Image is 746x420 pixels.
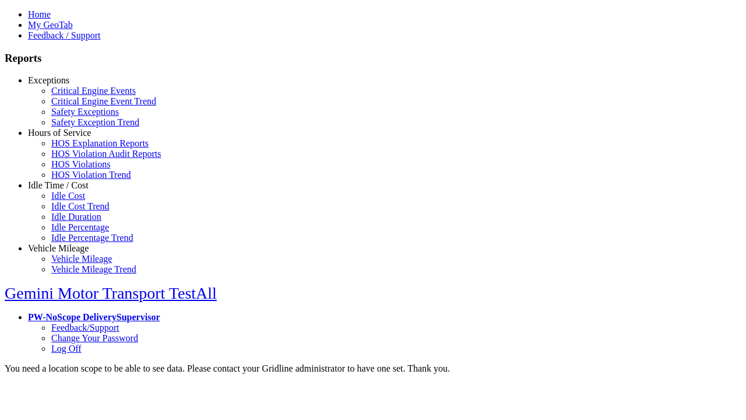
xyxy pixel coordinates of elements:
a: Feedback/Support [51,323,119,332]
a: HOS Violations [51,159,110,169]
a: Vehicle Mileage [28,243,89,253]
a: Home [28,9,51,19]
a: Idle Percentage [51,222,109,232]
a: Feedback / Support [28,30,100,40]
a: Hours of Service [28,128,91,138]
a: HOS Violation Trend [51,170,131,180]
a: Idle Duration [51,212,101,222]
a: HOS Explanation Reports [51,138,149,148]
div: You need a location scope to be able to see data. Please contact your Gridline administrator to h... [5,363,741,374]
a: Vehicle Mileage [51,254,112,264]
a: Idle Cost [51,191,85,201]
a: Critical Engine Events [51,86,136,96]
a: Idle Cost Trend [51,201,110,211]
a: Vehicle Mileage Trend [51,264,136,274]
a: Idle Percentage Trend [51,233,133,243]
a: HOS Violation Audit Reports [51,149,161,159]
a: Gemini Motor Transport TestAll [5,284,217,302]
a: Change Your Password [51,333,138,343]
a: Safety Exceptions [51,107,119,117]
h3: Reports [5,52,741,65]
a: My GeoTab [28,20,73,30]
a: Critical Engine Event Trend [51,96,156,106]
a: Idle Time / Cost [28,180,89,190]
a: Log Off [51,344,82,353]
a: Exceptions [28,75,69,85]
a: Safety Exception Trend [51,117,139,127]
a: PW-NoScope DeliverySupervisor [28,312,160,322]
